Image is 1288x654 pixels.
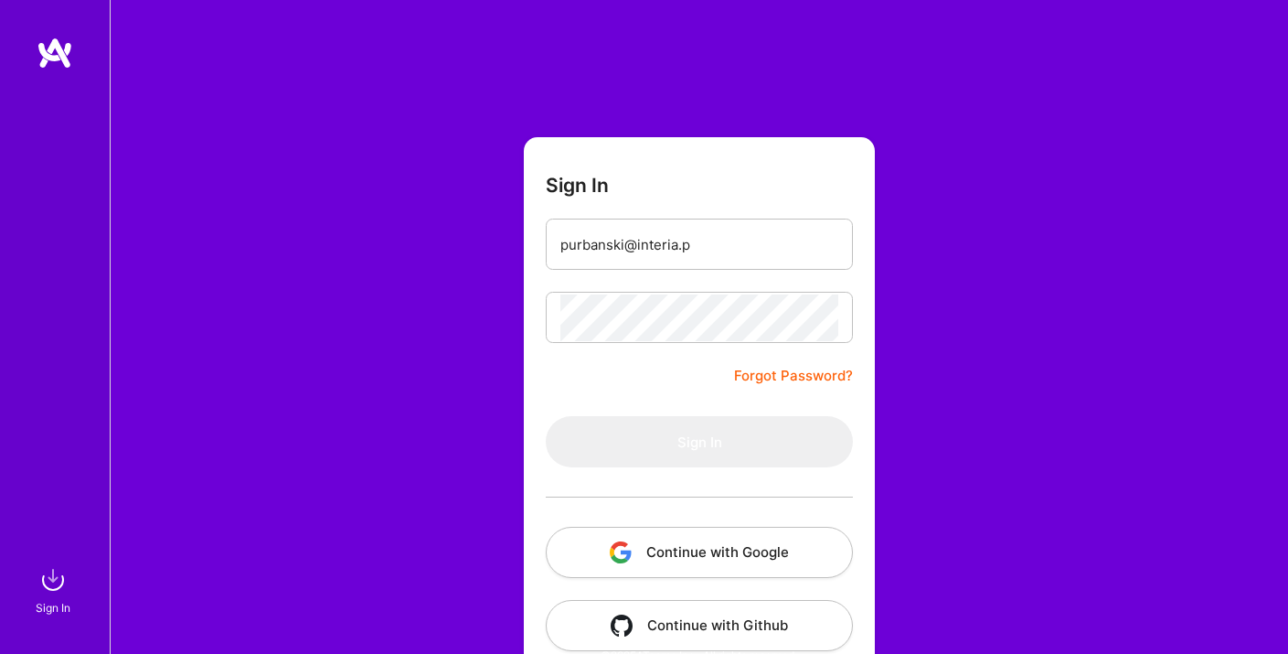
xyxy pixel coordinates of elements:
img: sign in [35,562,71,598]
button: Continue with Google [546,527,853,578]
div: Sign In [36,598,70,617]
a: Forgot Password? [734,365,853,387]
h3: Sign In [546,174,609,197]
img: logo [37,37,73,70]
input: Email... [560,221,838,268]
button: Sign In [546,416,853,467]
a: sign inSign In [38,562,71,617]
button: Continue with Github [546,600,853,651]
img: icon [610,541,632,563]
img: icon [611,615,633,637]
